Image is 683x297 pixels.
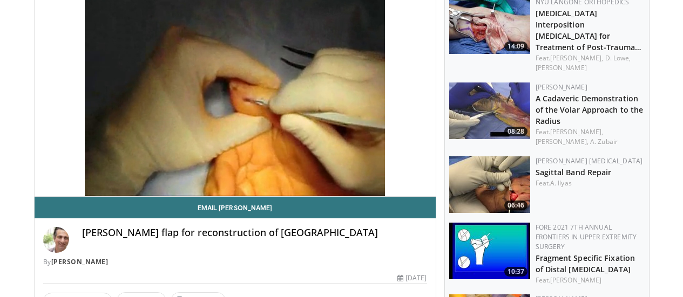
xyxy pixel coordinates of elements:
a: [PERSON_NAME] [MEDICAL_DATA] [536,156,643,165]
a: [PERSON_NAME], [536,137,589,146]
a: Sagittal Band Repair [536,167,612,177]
a: A Cadaveric Demonstration of the Volar Approach to the Radius [536,93,644,126]
a: [PERSON_NAME] [536,63,587,72]
a: [MEDICAL_DATA] Interposition [MEDICAL_DATA] for Treatment of Post-Trauma… [536,8,642,52]
div: [DATE] [397,273,427,283]
span: 08:28 [504,127,528,136]
img: a8086feb-0b6f-42d6-96d7-49e869b0240e.150x105_q85_crop-smart_upscale.jpg [449,82,530,139]
span: 10:37 [504,267,528,277]
img: 90296666-1f36-4e4f-abae-c614e14b4cd8.150x105_q85_crop-smart_upscale.jpg [449,156,530,213]
h4: [PERSON_NAME] flap for reconstruction of [GEOGRAPHIC_DATA] [82,227,427,239]
span: 14:09 [504,42,528,51]
img: 919eb891-5331-414c-9ce1-ba0cf9ebd897.150x105_q85_crop-smart_upscale.jpg [449,223,530,279]
div: By [43,257,427,267]
a: [PERSON_NAME] [550,275,601,285]
a: Email [PERSON_NAME] [35,197,436,218]
a: 10:37 [449,223,530,279]
span: 06:46 [504,201,528,210]
a: 06:46 [449,156,530,213]
a: [PERSON_NAME] [536,82,587,92]
div: Feat. [536,178,645,188]
a: FORE 2021 7th Annual Frontiers in Upper Extremity Surgery [536,223,637,251]
a: [PERSON_NAME], [550,53,603,63]
a: D. Lowe, [605,53,631,63]
a: A. Ilyas [550,178,572,188]
a: [PERSON_NAME], [550,127,603,136]
a: [PERSON_NAME] [51,257,109,266]
a: 08:28 [449,82,530,139]
div: Feat. [536,275,645,285]
a: Fragment Specific Fixation of Distal [MEDICAL_DATA] [536,253,635,274]
img: Avatar [43,227,69,253]
a: A. Zubair [590,137,618,146]
div: Feat. [536,53,645,73]
div: Feat. [536,127,645,147]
